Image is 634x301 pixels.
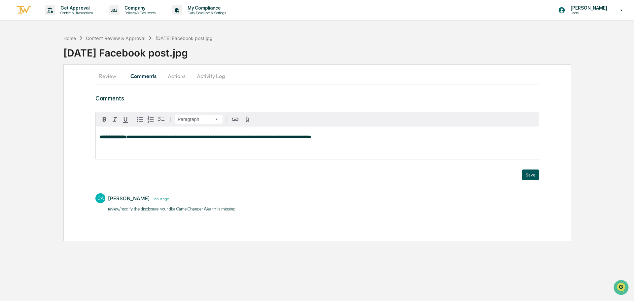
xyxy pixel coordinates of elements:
[613,279,631,297] iframe: Open customer support
[112,53,120,60] button: Start new chat
[110,114,120,125] button: Italic
[47,112,80,117] a: Powered byPylon
[162,68,192,84] button: Actions
[99,114,110,125] button: Bold
[95,68,125,84] button: Review
[182,5,229,11] p: My Compliance
[7,96,12,102] div: 🔎
[63,35,76,41] div: Home
[7,14,120,24] p: How can we help?
[7,84,12,89] div: 🖐️
[66,112,80,117] span: Pylon
[54,83,82,90] span: Attestations
[95,193,105,203] div: CA
[108,206,237,212] p: review/modify the disclosure, your dba Game Changer Wealth is missing. ​
[55,5,96,11] p: Get Approval
[95,95,539,102] h3: Comments
[4,93,44,105] a: 🔎Data Lookup
[119,5,159,11] p: Company
[182,11,229,15] p: Data, Deadlines & Settings
[45,81,85,93] a: 🗄️Attestations
[119,11,159,15] p: Policies & Documents
[86,35,145,41] div: Content Review & Approval
[120,114,131,125] button: Underline
[522,169,539,180] button: Save
[16,5,32,16] img: logo
[192,68,230,84] button: Activity Log
[175,115,223,124] button: Block type
[22,51,108,57] div: Start new chat
[13,83,43,90] span: Preclearance
[63,42,634,59] div: [DATE] Facebook post.jpg
[125,68,162,84] button: Comments
[565,5,611,11] p: [PERSON_NAME]
[4,81,45,93] a: 🖐️Preclearance
[108,195,150,202] div: [PERSON_NAME]
[150,196,169,201] time: Tuesday, October 14, 2025 at 2:54:54 PM CDT
[48,84,53,89] div: 🗄️
[242,115,253,124] button: Attach files
[13,96,42,102] span: Data Lookup
[95,68,539,84] div: secondary tabs example
[156,35,213,41] div: [DATE] Facebook post.jpg
[22,57,84,62] div: We're available if you need us!
[55,11,96,15] p: Content & Transactions
[7,51,18,62] img: 1746055101610-c473b297-6a78-478c-a979-82029cc54cd1
[565,11,611,15] p: Users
